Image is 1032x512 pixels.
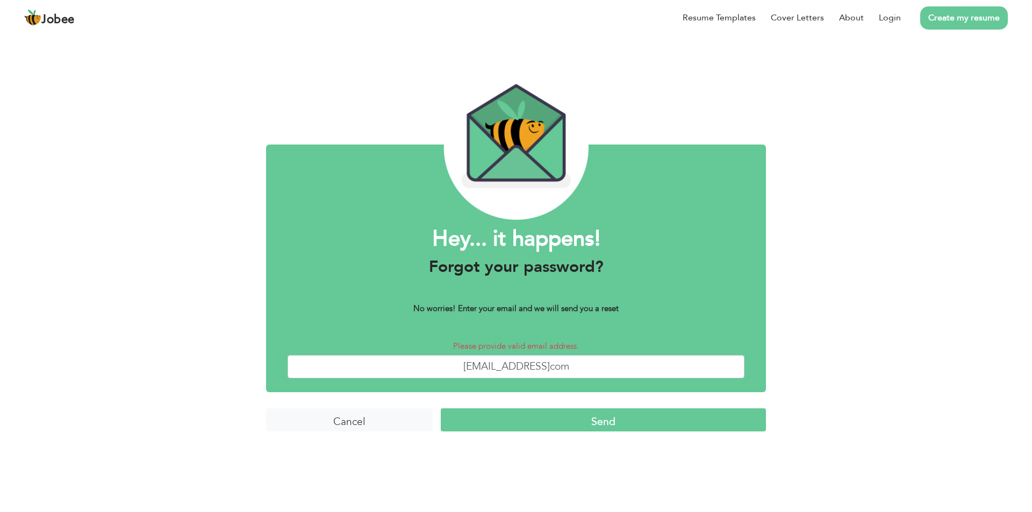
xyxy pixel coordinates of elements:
[24,9,75,26] a: Jobee
[24,9,41,26] img: jobee.io
[41,14,75,26] span: Jobee
[453,341,579,351] span: Please provide valid email address.
[266,408,433,431] input: Cancel
[683,11,756,24] a: Resume Templates
[443,75,589,220] img: envelope_bee.png
[413,303,619,314] b: No worries! Enter your email and we will send you a reset
[839,11,864,24] a: About
[920,6,1008,30] a: Create my resume
[771,11,824,24] a: Cover Letters
[288,257,744,277] h3: Forgot your password?
[288,355,744,378] input: Enter Your Email
[441,408,766,431] input: Send
[879,11,901,24] a: Login
[288,225,744,253] h1: Hey... it happens!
